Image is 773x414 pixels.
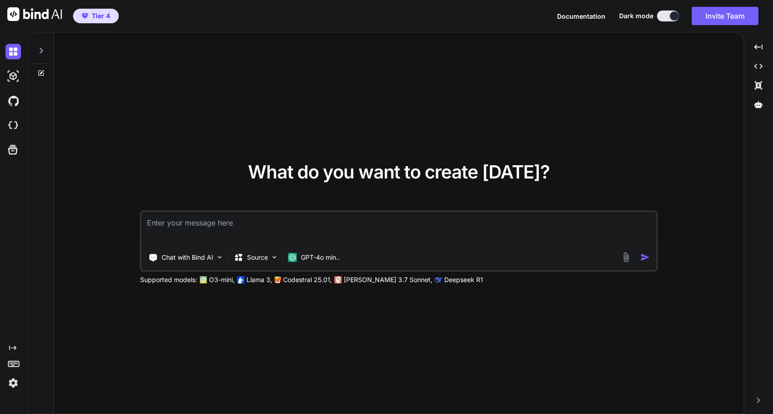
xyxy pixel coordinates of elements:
img: attachment [621,252,631,262]
button: premiumTier 4 [73,9,119,23]
img: premium [82,13,88,19]
p: Llama 3, [247,275,272,284]
p: Supported models: [140,275,197,284]
img: githubDark [5,93,21,109]
p: Codestral 25.01, [283,275,332,284]
img: darkAi-studio [5,68,21,84]
button: Documentation [557,11,605,21]
p: O3-mini, [209,275,235,284]
p: Source [247,253,268,262]
img: darkChat [5,44,21,59]
span: Documentation [557,12,605,20]
span: What do you want to create [DATE]? [248,161,550,183]
img: Llama2 [237,276,245,283]
p: GPT-4o min.. [301,253,340,262]
img: claude [335,276,342,283]
p: Chat with Bind AI [162,253,213,262]
img: GPT-4 [200,276,207,283]
img: claude [435,276,442,283]
img: GPT-4o mini [288,253,297,262]
img: Mistral-AI [275,277,281,283]
span: Tier 4 [92,11,110,21]
span: Dark mode [619,11,653,21]
p: [PERSON_NAME] 3.7 Sonnet, [344,275,432,284]
img: icon [640,252,650,262]
button: Invite Team [692,7,758,25]
img: settings [5,375,21,391]
img: Pick Models [271,253,279,261]
img: cloudideIcon [5,118,21,133]
img: Bind AI [7,7,62,21]
p: Deepseek R1 [444,275,483,284]
img: Pick Tools [216,253,224,261]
